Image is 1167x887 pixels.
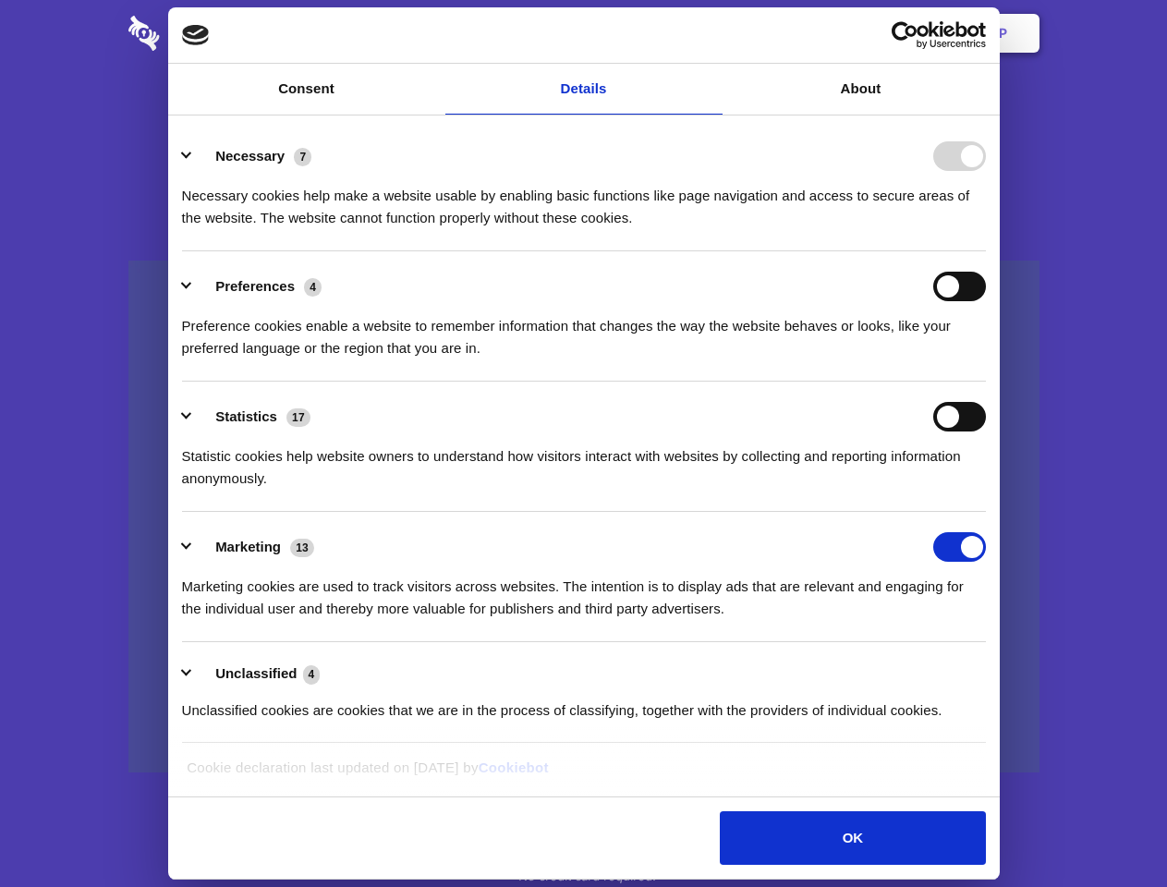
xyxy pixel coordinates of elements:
a: Details [445,64,723,115]
span: 4 [304,278,322,297]
span: 13 [290,539,314,557]
button: Statistics (17) [182,402,322,431]
div: Necessary cookies help make a website usable by enabling basic functions like page navigation and... [182,171,986,229]
div: Statistic cookies help website owners to understand how visitors interact with websites by collec... [182,431,986,490]
button: OK [720,811,985,865]
a: Cookiebot [479,759,549,775]
label: Preferences [215,278,295,294]
label: Marketing [215,539,281,554]
div: Unclassified cookies are cookies that we are in the process of classifying, together with the pro... [182,686,986,722]
a: Usercentrics Cookiebot - opens in a new window [824,21,986,49]
div: Marketing cookies are used to track visitors across websites. The intention is to display ads tha... [182,562,986,620]
img: logo [182,25,210,45]
a: Consent [168,64,445,115]
button: Marketing (13) [182,532,326,562]
label: Necessary [215,148,285,164]
span: 7 [294,148,311,166]
label: Statistics [215,408,277,424]
span: 4 [303,665,321,684]
img: logo-wordmark-white-trans-d4663122ce5f474addd5e946df7df03e33cb6a1c49d2221995e7729f52c070b2.svg [128,16,286,51]
span: 17 [286,408,310,427]
button: Preferences (4) [182,272,334,301]
a: Pricing [542,5,623,62]
div: Preference cookies enable a website to remember information that changes the way the website beha... [182,301,986,359]
div: Cookie declaration last updated on [DATE] by [173,757,994,793]
h4: Auto-redaction of sensitive data, encrypted data sharing and self-destructing private chats. Shar... [128,168,1039,229]
a: Wistia video thumbnail [128,261,1039,773]
a: Login [838,5,918,62]
a: Contact [749,5,834,62]
button: Necessary (7) [182,141,323,171]
a: About [723,64,1000,115]
h1: Eliminate Slack Data Loss. [128,83,1039,150]
iframe: Drift Widget Chat Controller [1075,795,1145,865]
button: Unclassified (4) [182,662,332,686]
